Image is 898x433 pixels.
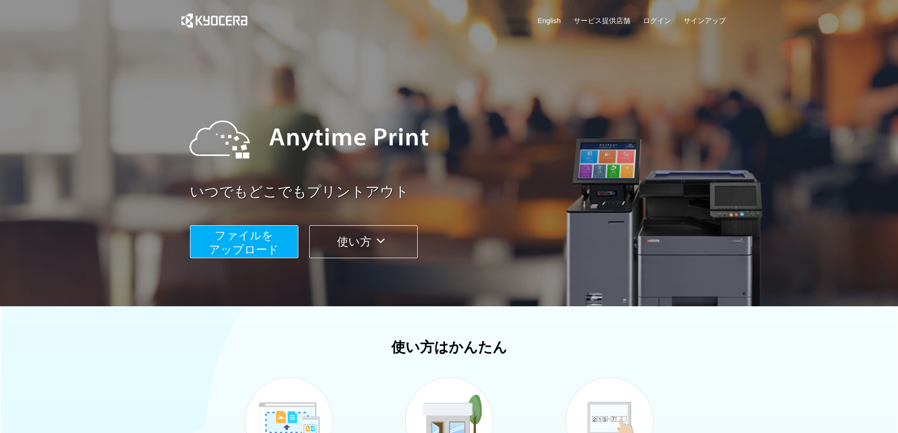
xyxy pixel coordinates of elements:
a: ログイン [643,16,671,25]
a: いつでもどこでもプリントアウト [190,182,732,202]
span: ファイルを ​​アップロード [209,229,279,256]
a: サインアップ [684,16,726,25]
button: 使い方 [309,225,418,258]
a: English [538,16,561,25]
a: サービス提供店舗 [574,16,630,25]
button: ファイルを​​アップロード [190,225,298,258]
